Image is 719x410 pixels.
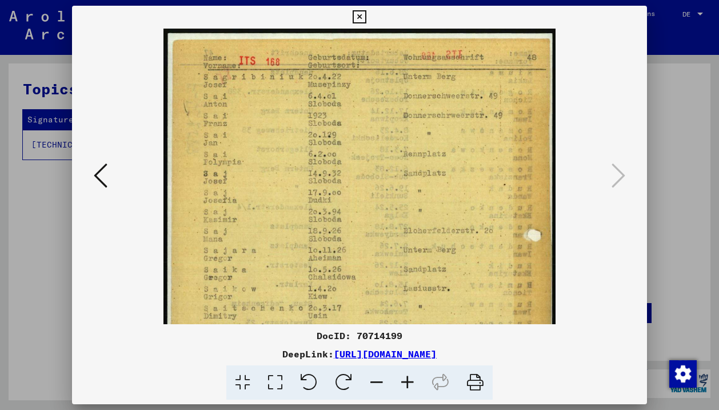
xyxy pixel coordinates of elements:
[669,360,696,387] div: Zustimmung ändern
[669,360,697,388] img: Zustimmung ändern
[334,348,437,360] a: [URL][DOMAIN_NAME]
[72,347,647,361] div: DeepLink:
[72,329,647,343] div: DocID: 70714199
